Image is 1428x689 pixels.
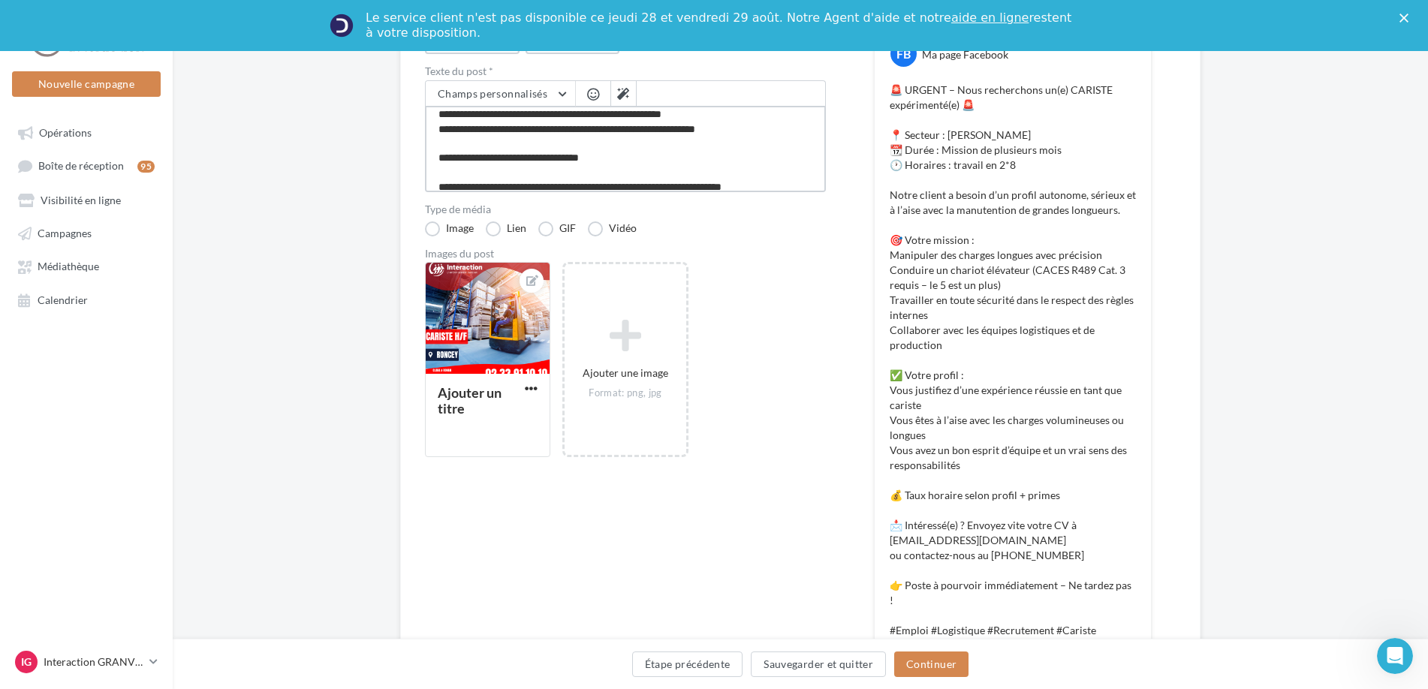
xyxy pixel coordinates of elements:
[1399,14,1414,23] div: Fermer
[890,83,1136,653] p: 🚨 URGENT – Nous recherchons un(e) CARISTE expérimenté(e) 🚨 📍 Secteur : [PERSON_NAME] 📆 Durée : Mi...
[137,161,155,173] div: 95
[538,221,576,236] label: GIF
[12,71,161,97] button: Nouvelle campagne
[922,47,1008,62] div: Ma page Facebook
[9,286,164,313] a: Calendrier
[9,186,164,213] a: Visibilité en ligne
[9,252,164,279] a: Médiathèque
[486,221,526,236] label: Lien
[951,11,1029,25] a: aide en ligne
[894,651,969,677] button: Continuer
[366,11,1074,41] div: Le service client n'est pas disponible ce jeudi 28 et vendredi 29 août. Notre Agent d'aide et not...
[38,160,124,173] span: Boîte de réception
[330,14,354,38] img: Profile image for Service-Client
[38,260,99,273] span: Médiathèque
[38,227,92,239] span: Campagnes
[425,204,826,215] label: Type de média
[438,384,502,417] div: Ajouter un titre
[39,126,92,139] span: Opérations
[12,648,161,676] a: IG Interaction GRANVILLE
[890,41,917,67] div: FB
[21,654,32,669] span: IG
[425,66,826,77] label: Texte du post *
[751,651,886,677] button: Sauvegarder et quitter
[41,194,121,206] span: Visibilité en ligne
[9,152,164,179] a: Boîte de réception95
[9,219,164,246] a: Campagnes
[632,651,743,677] button: Étape précédente
[1377,638,1413,674] iframe: Intercom live chat
[9,119,164,146] a: Opérations
[425,221,474,236] label: Image
[38,293,88,306] span: Calendrier
[44,654,143,669] p: Interaction GRANVILLE
[588,221,637,236] label: Vidéo
[438,87,547,100] span: Champs personnalisés
[426,81,575,107] button: Champs personnalisés
[425,248,826,259] div: Images du post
